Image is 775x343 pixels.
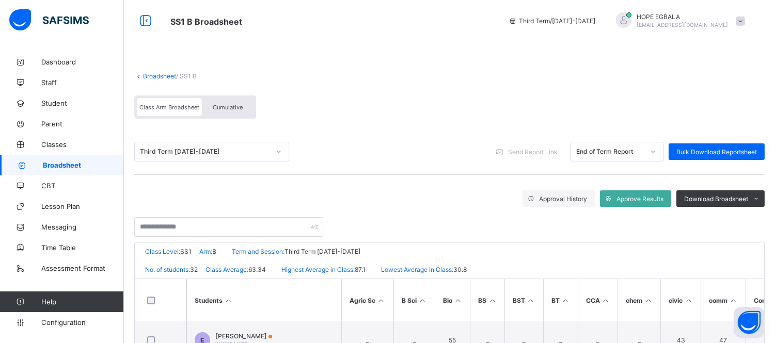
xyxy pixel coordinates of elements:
span: [PERSON_NAME] [215,332,272,340]
th: BS [470,279,504,321]
a: Broadsheet [143,72,176,80]
i: Sort in Ascending Order [644,297,653,304]
th: comm [701,279,746,321]
span: SS1 [180,248,192,255]
div: End of Term Report [576,148,644,156]
th: Bio [435,279,470,321]
i: Sort in Ascending Order [561,297,570,304]
span: Highest Average in Class: [281,266,355,273]
i: Sort in Ascending Order [527,297,535,304]
span: Approval History [539,195,587,203]
span: Class Average: [205,266,248,273]
span: Student [41,99,124,107]
i: Sort in Ascending Order [488,297,497,304]
span: Class Arm Broadsheet [170,17,242,27]
span: Approve Results [616,195,663,203]
span: session/term information [509,17,595,25]
th: Students [186,279,341,321]
div: Third Term [DATE]-[DATE] [140,148,270,156]
i: Sort in Ascending Order [418,297,427,304]
span: Classes [41,140,124,149]
span: 30.8 [453,266,467,273]
span: B [212,248,216,255]
span: 32 [190,266,198,273]
span: Configuration [41,318,123,326]
div: HOPEEGBALA [606,12,750,29]
th: civic [660,279,701,321]
span: Class Arm Broadsheet [139,104,199,111]
span: / SS1 B [176,72,197,80]
span: Arm: [199,248,212,255]
span: Time Table [41,243,124,252]
span: Send Report Link [508,148,558,156]
span: Broadsheet [43,161,124,169]
span: HOPE EGBALA [637,13,728,21]
i: Sort in Ascending Order [684,297,693,304]
span: [EMAIL_ADDRESS][DOMAIN_NAME] [637,22,728,28]
span: Dashboard [41,58,124,66]
span: CBT [41,182,124,190]
i: Sort Ascending [224,297,233,304]
span: Lowest Average in Class: [381,266,453,273]
th: BST [504,279,543,321]
span: No. of students: [145,266,190,273]
th: CCA [578,279,618,321]
span: Bulk Download Reportsheet [676,148,757,156]
th: Agric Sc [341,279,393,321]
span: Lesson Plan [41,202,124,210]
i: Sort in Ascending Order [729,297,738,304]
span: Staff [41,78,124,87]
span: Assessment Format [41,264,124,272]
i: Sort in Ascending Order [454,297,463,304]
span: 87.1 [355,266,366,273]
th: BT [543,279,578,321]
img: safsims [9,9,89,31]
i: Sort in Ascending Order [602,297,610,304]
span: Messaging [41,223,124,231]
span: Class Level: [145,248,180,255]
span: Third Term [DATE]-[DATE] [284,248,360,255]
span: Parent [41,120,124,128]
button: Open asap [734,307,765,338]
span: 63.34 [248,266,266,273]
span: Term and Session: [232,248,284,255]
th: chem [618,279,660,321]
span: Cumulative [213,104,243,111]
i: Sort in Ascending Order [377,297,386,304]
span: Download Broadsheet [684,195,748,203]
th: B Sci [393,279,435,321]
span: Help [41,298,123,306]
